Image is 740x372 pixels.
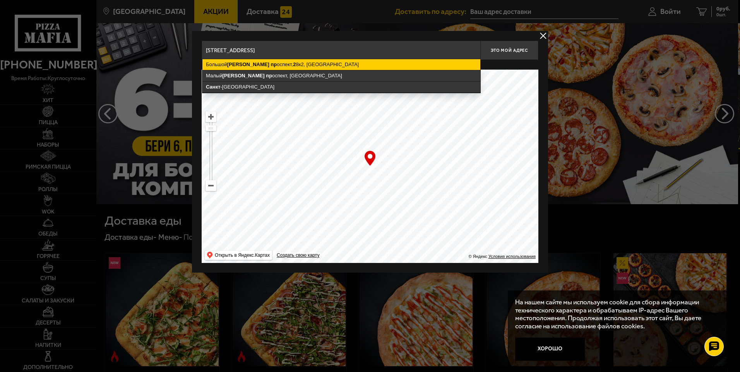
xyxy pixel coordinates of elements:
a: Условия использования [488,254,536,259]
ymaps: Большой оспект, 8к2, [GEOGRAPHIC_DATA] [202,59,480,70]
ymaps: -[GEOGRAPHIC_DATA] [202,82,480,92]
ymaps: Открыть в Яндекс.Картах [215,251,270,260]
button: Хорошо [515,338,584,361]
a: Создать свою карту [275,253,321,258]
ymaps: © Яндекс [469,254,487,259]
ymaps: 2 [293,61,296,67]
input: Введите адрес доставки [202,41,480,60]
ymaps: Малый оспект, [GEOGRAPHIC_DATA] [202,70,480,81]
ymaps: Санкт [206,84,221,90]
ymaps: [PERSON_NAME] [227,61,269,67]
ymaps: [PERSON_NAME] [222,73,264,78]
ymaps: пр [266,73,272,78]
p: На нашем сайте мы используем cookie для сбора информации технического характера и обрабатываем IP... [515,298,717,330]
ymaps: Открыть в Яндекс.Картах [205,251,272,260]
span: Это мой адрес [491,48,528,53]
ymaps: пр [271,61,277,67]
button: Это мой адрес [480,41,538,60]
p: Укажите дом на карте или в поле ввода [202,62,311,68]
button: delivery type [538,31,548,41]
